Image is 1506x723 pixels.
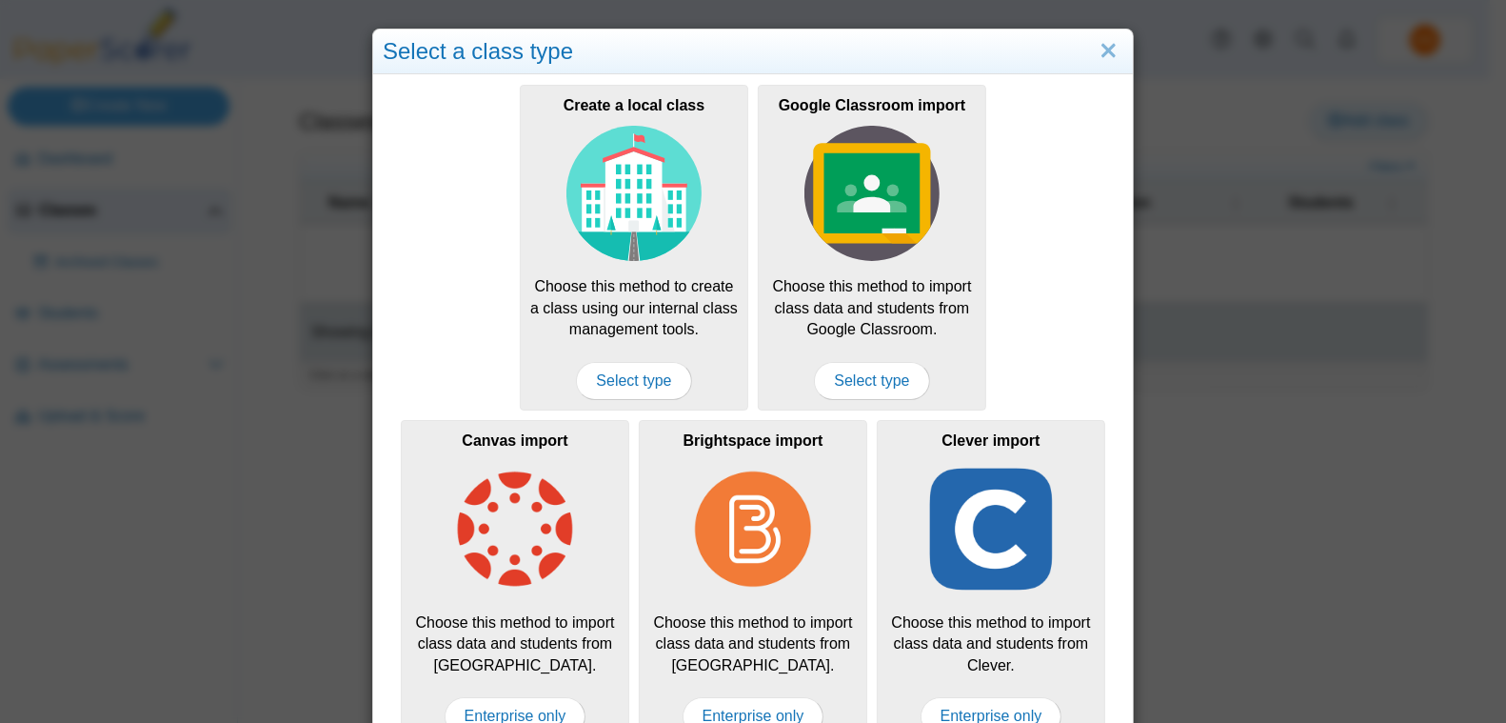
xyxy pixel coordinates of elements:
[685,462,821,597] img: class-type-brightspace.png
[462,432,567,449] b: Canvas import
[758,85,986,411] div: Choose this method to import class data and students from Google Classroom.
[1094,35,1123,68] a: Close
[576,362,691,400] span: Select type
[684,432,823,449] b: Brightspace import
[814,362,929,400] span: Select type
[804,126,940,261] img: class-type-google-classroom.svg
[923,462,1059,597] img: class-type-clever.png
[564,97,705,113] b: Create a local class
[373,30,1133,74] div: Select a class type
[941,432,1040,449] b: Clever import
[566,126,702,261] img: class-type-local.svg
[447,462,583,597] img: class-type-canvas.png
[520,85,748,411] div: Choose this method to create a class using our internal class management tools.
[758,85,986,411] a: Google Classroom import Choose this method to import class data and students from Google Classroo...
[779,97,965,113] b: Google Classroom import
[520,85,748,411] a: Create a local class Choose this method to create a class using our internal class management too...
